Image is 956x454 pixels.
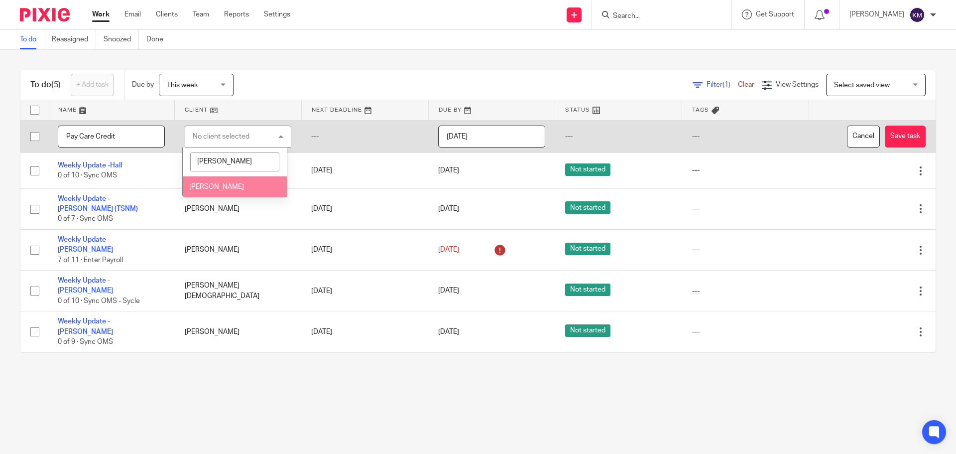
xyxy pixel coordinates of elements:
[175,311,302,352] td: [PERSON_NAME]
[175,188,302,229] td: [PERSON_NAME]
[885,126,926,148] button: Save task
[565,284,610,296] span: Not started
[834,82,890,89] span: Select saved view
[58,216,113,223] span: 0 of 7 · Sync OMS
[692,165,799,175] div: ---
[20,30,44,49] a: To do
[58,236,113,253] a: Weekly Update - [PERSON_NAME]
[167,82,198,89] span: This week
[58,298,140,304] span: 0 of 10 · Sync OMS - Sycle
[175,153,302,188] td: [PERSON_NAME]
[565,324,610,337] span: Not started
[682,120,809,153] td: ---
[193,9,209,19] a: Team
[612,12,702,21] input: Search
[58,257,123,264] span: 7 of 11 · Enter Payroll
[71,74,114,96] a: + Add task
[692,204,799,214] div: ---
[738,81,754,88] a: Clear
[58,318,113,335] a: Weekly Update - [PERSON_NAME]
[909,7,925,23] img: svg%3E
[707,81,738,88] span: Filter
[555,120,682,153] td: ---
[438,205,459,212] span: [DATE]
[189,183,244,190] span: [PERSON_NAME]
[51,81,61,89] span: (5)
[776,81,819,88] span: View Settings
[565,163,610,176] span: Not started
[58,162,122,169] a: Weekly Update -Hall
[301,153,428,188] td: [DATE]
[692,327,799,337] div: ---
[756,11,794,18] span: Get Support
[301,188,428,229] td: [DATE]
[438,288,459,295] span: [DATE]
[156,9,178,19] a: Clients
[438,328,459,335] span: [DATE]
[438,246,459,253] span: [DATE]
[692,245,799,255] div: ---
[722,81,730,88] span: (1)
[301,229,428,270] td: [DATE]
[104,30,139,49] a: Snoozed
[58,195,138,212] a: Weekly Update - [PERSON_NAME] (TSNM)
[301,311,428,352] td: [DATE]
[692,107,709,113] span: Tags
[20,8,70,21] img: Pixie
[224,9,249,19] a: Reports
[30,80,61,90] h1: To do
[565,243,610,255] span: Not started
[58,126,165,148] input: Task name
[58,338,113,345] span: 0 of 9 · Sync OMS
[849,9,904,19] p: [PERSON_NAME]
[847,126,880,148] button: Cancel
[52,30,96,49] a: Reassigned
[193,133,249,140] div: No client selected
[124,9,141,19] a: Email
[175,271,302,311] td: [PERSON_NAME][DEMOGRAPHIC_DATA]
[58,172,117,179] span: 0 of 10 · Sync OMS
[264,9,290,19] a: Settings
[438,167,459,174] span: [DATE]
[692,286,799,296] div: ---
[301,271,428,311] td: [DATE]
[175,229,302,270] td: [PERSON_NAME]
[565,201,610,214] span: Not started
[190,152,279,171] input: Search options...
[58,277,113,294] a: Weekly Update - [PERSON_NAME]
[132,80,154,90] p: Due by
[146,30,171,49] a: Done
[438,126,545,148] input: Pick a date
[301,120,428,153] td: ---
[92,9,110,19] a: Work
